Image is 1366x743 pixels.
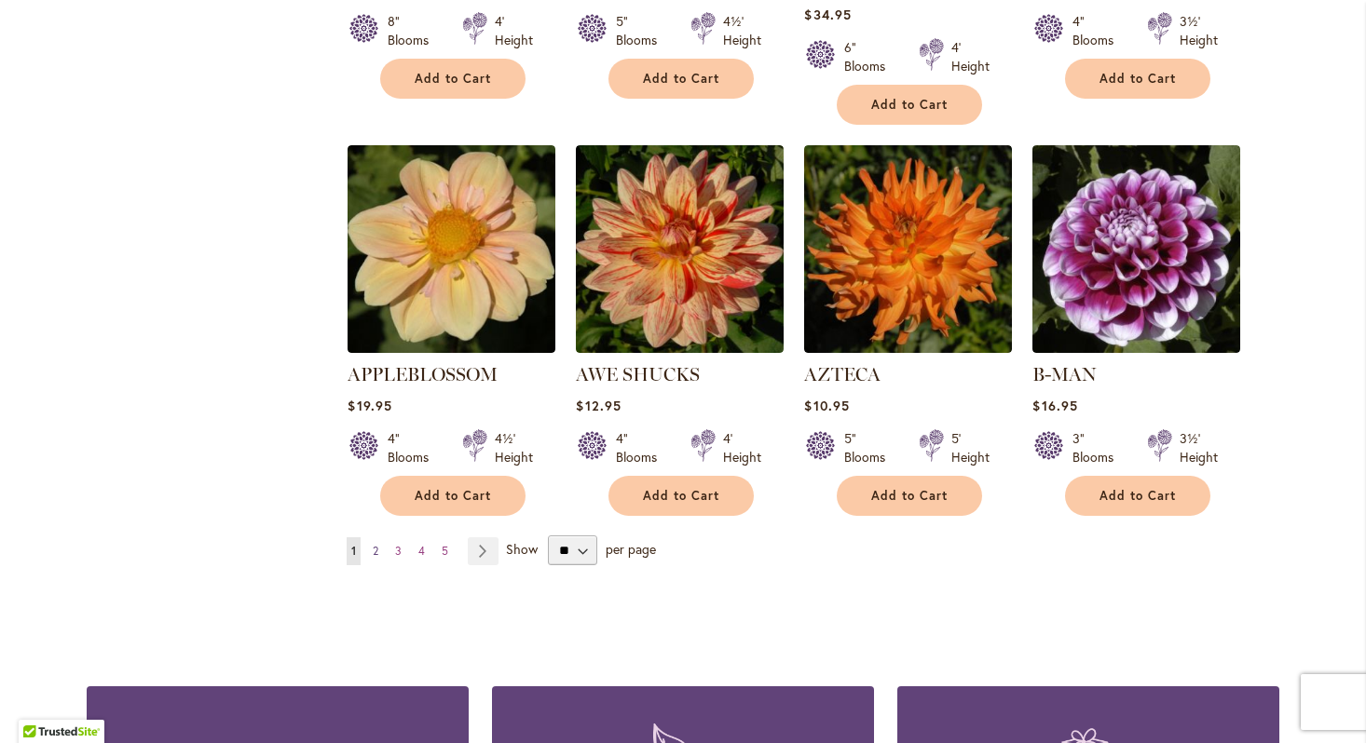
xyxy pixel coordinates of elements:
[804,145,1012,353] img: AZTECA
[951,429,990,466] div: 5' Height
[1180,429,1218,466] div: 3½' Height
[380,476,526,516] button: Add to Cart
[837,476,982,516] button: Add to Cart
[1065,476,1210,516] button: Add to Cart
[1032,145,1240,353] img: B-MAN
[1100,71,1176,87] span: Add to Cart
[351,544,356,558] span: 1
[348,145,555,353] img: APPLEBLOSSOM
[495,429,533,466] div: 4½' Height
[804,339,1012,357] a: AZTECA
[576,397,621,414] span: $12.95
[1032,339,1240,357] a: B-MAN
[14,677,66,729] iframe: Launch Accessibility Center
[844,429,896,466] div: 5" Blooms
[380,59,526,99] button: Add to Cart
[373,544,378,558] span: 2
[1032,397,1077,414] span: $16.95
[495,12,533,49] div: 4' Height
[723,12,761,49] div: 4½' Height
[576,145,784,353] img: AWE SHUCKS
[506,540,538,558] span: Show
[576,363,700,385] a: AWE SHUCKS
[415,488,491,504] span: Add to Cart
[368,537,383,565] a: 2
[1072,429,1125,466] div: 3" Blooms
[837,85,982,125] button: Add to Cart
[1065,59,1210,99] button: Add to Cart
[388,12,440,49] div: 8" Blooms
[616,12,668,49] div: 5" Blooms
[871,488,948,504] span: Add to Cart
[418,544,425,558] span: 4
[608,59,754,99] button: Add to Cart
[871,97,948,113] span: Add to Cart
[1100,488,1176,504] span: Add to Cart
[1072,12,1125,49] div: 4" Blooms
[1032,363,1097,385] a: B-MAN
[388,429,440,466] div: 4" Blooms
[414,537,430,565] a: 4
[804,363,881,385] a: AZTECA
[390,537,406,565] a: 3
[606,540,656,558] span: per page
[415,71,491,87] span: Add to Cart
[723,429,761,466] div: 4' Height
[442,544,448,558] span: 5
[576,339,784,357] a: AWE SHUCKS
[616,429,668,466] div: 4" Blooms
[395,544,402,558] span: 3
[348,397,391,414] span: $19.95
[608,476,754,516] button: Add to Cart
[804,6,851,23] span: $34.95
[437,537,453,565] a: 5
[643,71,719,87] span: Add to Cart
[804,397,849,414] span: $10.95
[1180,12,1218,49] div: 3½' Height
[348,363,498,385] a: APPLEBLOSSOM
[348,339,555,357] a: APPLEBLOSSOM
[951,38,990,75] div: 4' Height
[844,38,896,75] div: 6" Blooms
[643,488,719,504] span: Add to Cart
